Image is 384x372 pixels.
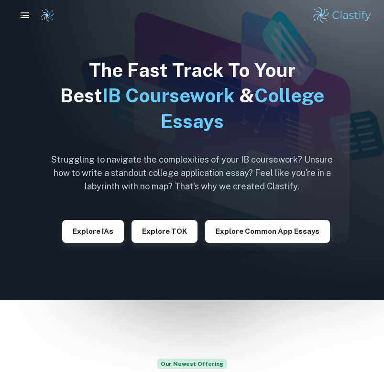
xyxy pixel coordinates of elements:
[205,226,330,235] a: Explore Common App essays
[62,220,124,243] button: Explore IAs
[161,84,324,132] span: College Essays
[40,8,55,22] img: Clastify logo
[312,6,373,25] img: Clastify logo
[44,153,340,193] h6: Struggling to navigate the complexities of your IB coursework? Unsure how to write a standout col...
[205,220,330,243] button: Explore Common App essays
[62,226,124,235] a: Explore IAs
[44,57,340,134] h1: The Fast Track To Your Best &
[132,220,197,243] button: Explore TOK
[157,359,227,369] span: Our Newest Offering
[132,226,197,235] a: Explore TOK
[34,8,55,22] a: Clastify logo
[102,84,235,107] span: IB Coursework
